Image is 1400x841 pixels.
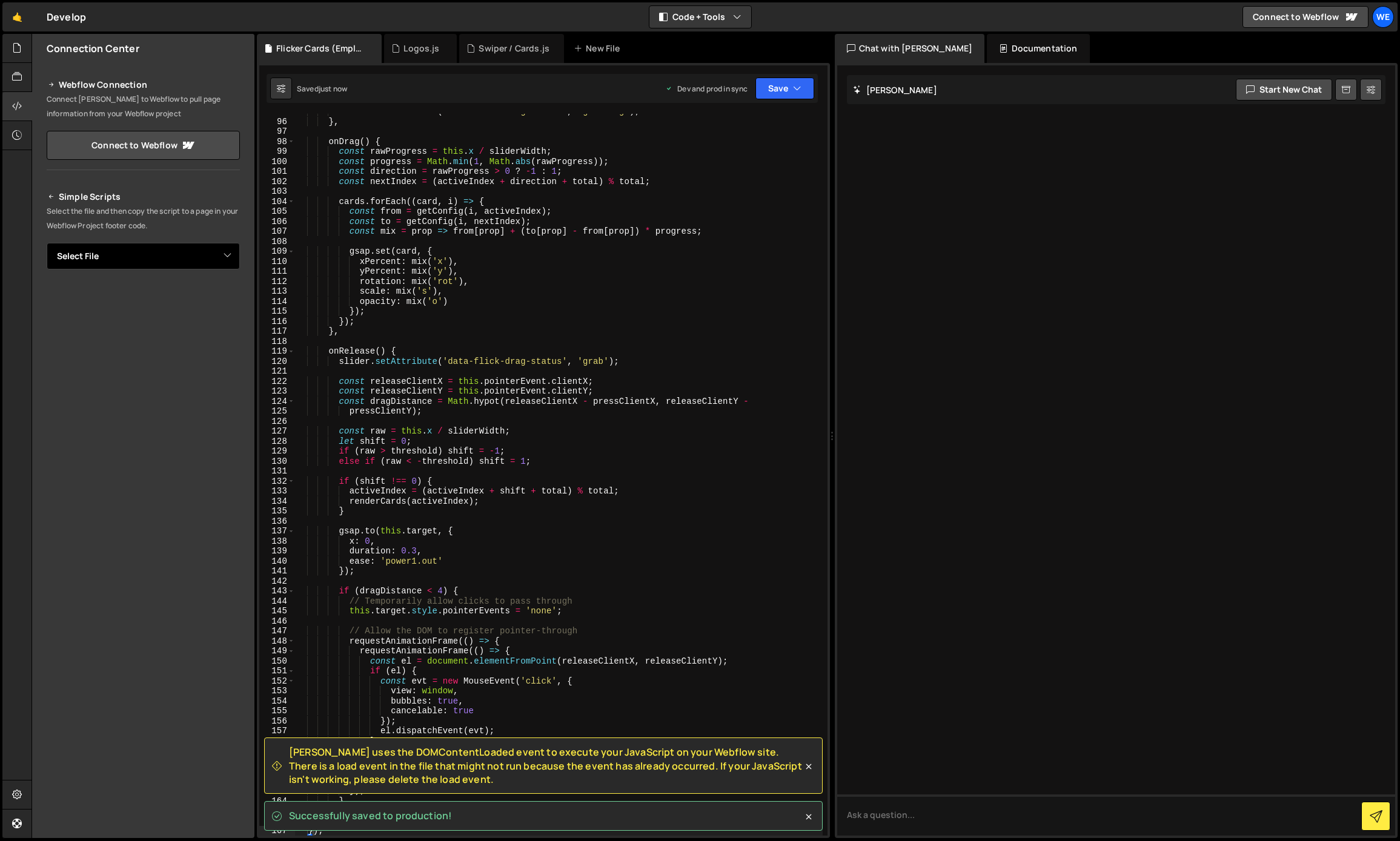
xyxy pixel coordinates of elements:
div: 153 [259,686,295,696]
div: 138 [259,536,295,547]
div: 135 [259,506,295,516]
div: 114 [259,297,295,307]
div: 105 [259,206,295,217]
h2: Simple Scripts [47,190,240,204]
div: 111 [259,266,295,277]
div: 156 [259,716,295,727]
div: 144 [259,596,295,607]
div: Chat with [PERSON_NAME] [835,34,985,63]
iframe: YouTube video player [47,289,241,398]
div: 122 [259,377,295,387]
div: 125 [259,406,295,417]
div: 154 [259,696,295,707]
button: Start new chat [1236,79,1332,101]
div: 152 [259,676,295,687]
a: Connect to Webflow [1242,6,1368,28]
div: 148 [259,636,295,647]
p: Select the file and then copy the script to a page in your Webflow Project footer code. [47,204,240,233]
div: 98 [259,137,295,147]
div: 113 [259,286,295,297]
h2: [PERSON_NAME] [853,84,937,96]
div: 124 [259,397,295,407]
div: 157 [259,726,295,736]
div: just now [319,84,347,94]
h2: Webflow Connection [47,78,240,92]
div: 151 [259,666,295,676]
div: 136 [259,516,295,527]
span: [PERSON_NAME] uses the DOMContentLoaded event to execute your JavaScript on your Webflow site. Th... [289,745,803,786]
div: 146 [259,616,295,627]
div: 150 [259,656,295,667]
div: 158 [259,736,295,747]
div: Documentation [987,34,1089,63]
div: 123 [259,386,295,397]
a: We [1372,6,1394,28]
div: 127 [259,426,295,437]
div: 165 [259,806,295,816]
div: 132 [259,477,295,487]
div: 141 [259,566,295,576]
div: 108 [259,237,295,247]
div: 131 [259,466,295,477]
a: 🤙 [2,2,32,31]
h2: Connection Center [47,42,139,55]
div: 97 [259,127,295,137]
div: 107 [259,226,295,237]
div: 102 [259,177,295,187]
div: 121 [259,366,295,377]
div: 112 [259,277,295,287]
div: 167 [259,826,295,836]
div: 118 [259,337,295,347]
div: 115 [259,306,295,317]
div: 140 [259,556,295,567]
div: 137 [259,526,295,536]
div: Develop [47,10,86,24]
div: 142 [259,576,295,587]
div: Saved [297,84,347,94]
div: 120 [259,357,295,367]
div: 126 [259,417,295,427]
div: 129 [259,446,295,457]
div: Swiper / Cards.js [479,42,549,54]
span: Successfully saved to production! [289,809,452,822]
a: Connect to Webflow [47,131,240,160]
div: 162 [259,776,295,787]
div: 110 [259,257,295,267]
button: Save [755,78,814,99]
div: Flicker Cards (Employee Reviews).js [276,42,367,54]
div: 100 [259,157,295,167]
div: 139 [259,546,295,556]
div: 117 [259,326,295,337]
button: Code + Tools [649,6,751,28]
div: Logos.js [403,42,439,54]
div: 155 [259,706,295,716]
div: New File [574,42,625,54]
div: 109 [259,246,295,257]
div: 164 [259,796,295,806]
div: 133 [259,486,295,496]
div: 119 [259,346,295,357]
div: 147 [259,626,295,636]
div: 103 [259,186,295,197]
div: 159 [259,746,295,756]
div: 99 [259,147,295,157]
div: 106 [259,217,295,227]
div: 96 [259,117,295,127]
div: 130 [259,457,295,467]
div: 166 [259,816,295,826]
div: 116 [259,317,295,327]
div: 104 [259,197,295,207]
div: 101 [259,167,295,177]
div: 134 [259,496,295,507]
div: 149 [259,646,295,656]
p: Connect [PERSON_NAME] to Webflow to pull page information from your Webflow project [47,92,240,121]
div: 161 [259,766,295,776]
div: 160 [259,756,295,767]
div: 128 [259,437,295,447]
iframe: YouTube video player [47,406,241,515]
div: 143 [259,586,295,596]
div: Dev and prod in sync [665,84,748,94]
div: 145 [259,606,295,616]
div: 163 [259,786,295,796]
